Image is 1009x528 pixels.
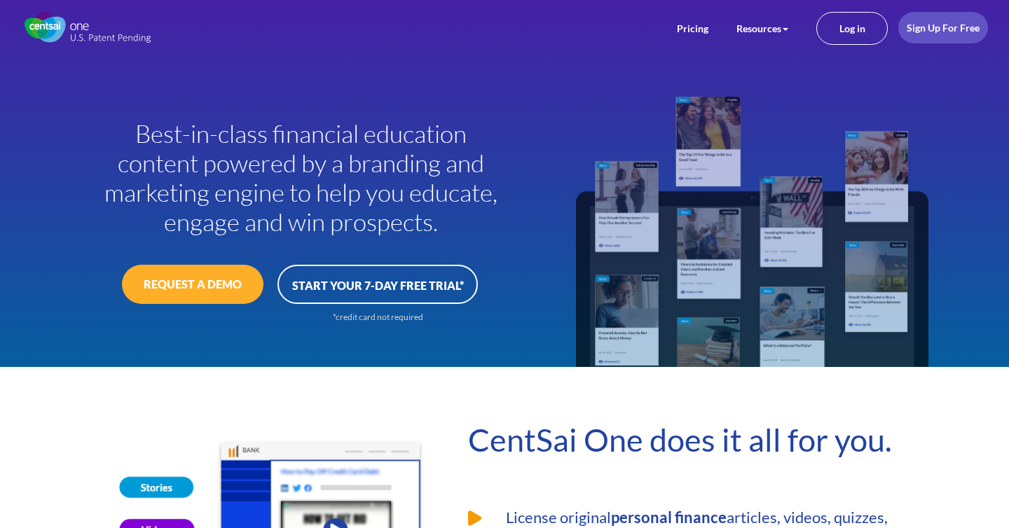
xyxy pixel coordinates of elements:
[736,22,788,34] a: Resources
[25,12,151,43] img: CentSai
[277,311,478,323] div: *credit card not required
[97,119,504,237] h1: Best-in-class financial education content powered by a branding and marketing engine to help you ...
[898,12,988,43] a: Sign Up For Free
[447,421,905,459] h2: CentSai One does it all for you.
[816,12,888,45] a: Log in
[677,22,708,34] a: Pricing
[575,97,928,367] img: Dashboard
[122,265,263,304] a: REQUEST A DEMO
[277,265,478,304] a: START YOUR 7-DAY FREE TRIAL*
[611,508,727,527] strong: personal finance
